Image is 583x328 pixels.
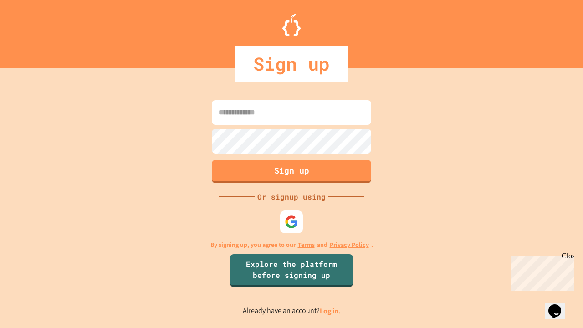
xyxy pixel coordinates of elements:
[230,254,353,287] a: Explore the platform before signing up
[255,191,328,202] div: Or signup using
[298,240,315,250] a: Terms
[330,240,369,250] a: Privacy Policy
[4,4,63,58] div: Chat with us now!Close
[235,46,348,82] div: Sign up
[210,240,373,250] p: By signing up, you agree to our and .
[285,215,298,229] img: google-icon.svg
[545,292,574,319] iframe: chat widget
[212,160,371,183] button: Sign up
[282,14,301,36] img: Logo.svg
[243,305,341,317] p: Already have an account?
[320,306,341,316] a: Log in.
[507,252,574,291] iframe: chat widget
